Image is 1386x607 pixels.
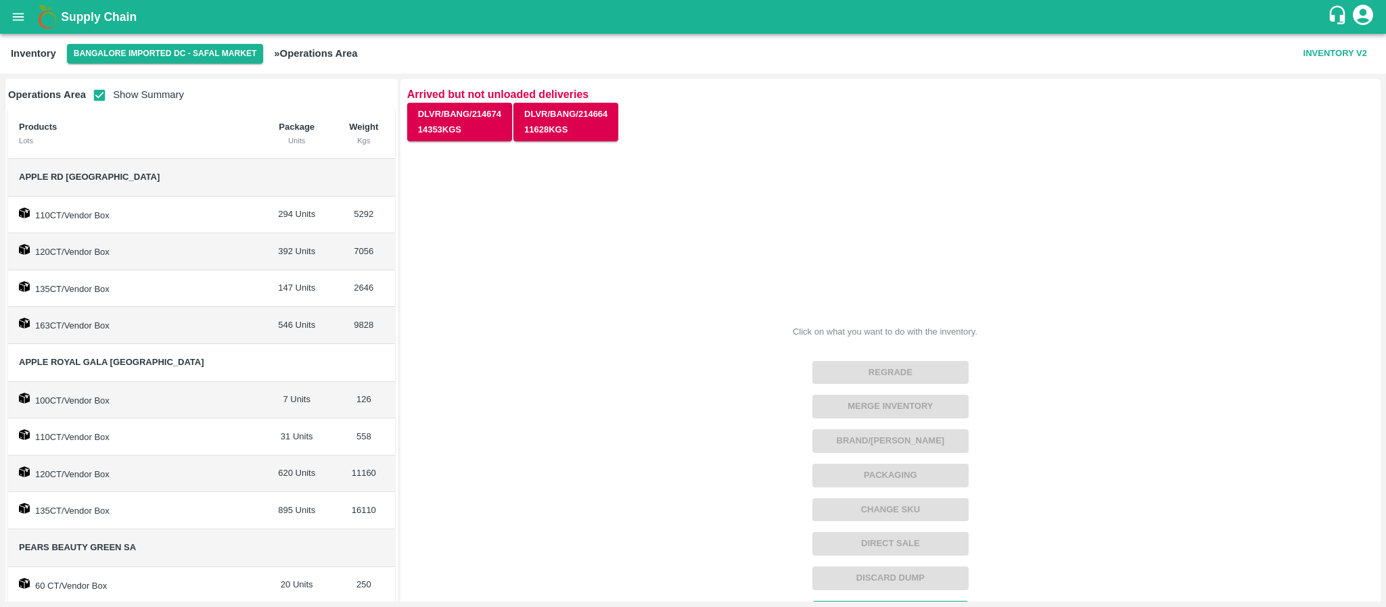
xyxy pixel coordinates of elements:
[261,567,333,604] td: 20 Units
[8,89,86,100] b: Operations Area
[261,418,333,456] td: 31 Units
[261,270,333,308] td: 147 Units
[1298,42,1372,66] button: Inventory V2
[333,382,395,419] td: 126
[19,244,30,255] img: box
[1351,3,1375,31] div: account of current user
[8,382,261,419] td: 100CT/Vendor Box
[8,233,261,270] td: 120CT/Vendor Box
[8,418,261,456] td: 110CT/Vendor Box
[19,466,30,477] img: box
[272,135,322,147] div: Units
[19,393,30,404] img: box
[19,135,250,147] div: Lots
[19,122,57,132] b: Products
[261,382,333,419] td: 7 Units
[8,270,261,308] td: 135CT/Vendor Box
[513,103,618,142] button: DLVR/BANG/21466411628Kgs
[349,122,378,132] b: Weight
[333,270,395,308] td: 2646
[19,429,30,440] img: box
[261,233,333,270] td: 392 Units
[274,48,357,59] b: » Operations Area
[333,307,395,344] td: 9828
[19,172,160,182] span: Apple RD [GEOGRAPHIC_DATA]
[8,567,261,604] td: 60 CT/Vendor Box
[261,197,333,234] td: 294 Units
[19,503,30,514] img: box
[8,307,261,344] td: 163CT/Vendor Box
[333,456,395,493] td: 11160
[333,492,395,529] td: 16110
[3,1,34,32] button: open drawer
[261,456,333,493] td: 620 Units
[344,135,384,147] div: Kgs
[8,197,261,234] td: 110CT/Vendor Box
[67,44,264,64] button: Select DC
[793,325,977,339] div: Click on what you want to do with the inventory.
[261,307,333,344] td: 546 Units
[34,3,61,30] img: logo
[333,197,395,234] td: 5292
[261,492,333,529] td: 895 Units
[279,122,315,132] b: Package
[19,578,30,589] img: box
[407,86,1374,103] p: Arrived but not unloaded deliveries
[19,542,136,552] span: Pears Beauty Green SA
[61,10,137,24] b: Supply Chain
[1327,5,1351,29] div: customer-support
[333,233,395,270] td: 7056
[333,418,395,456] td: 558
[86,89,184,100] span: Show Summary
[19,357,204,367] span: Apple Royal Gala [GEOGRAPHIC_DATA]
[8,456,261,493] td: 120CT/Vendor Box
[407,103,512,142] button: DLVR/BANG/21467414353Kgs
[61,7,1327,26] a: Supply Chain
[19,318,30,329] img: box
[11,48,56,59] b: Inventory
[19,208,30,218] img: box
[19,281,30,292] img: box
[8,492,261,529] td: 135CT/Vendor Box
[333,567,395,604] td: 250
